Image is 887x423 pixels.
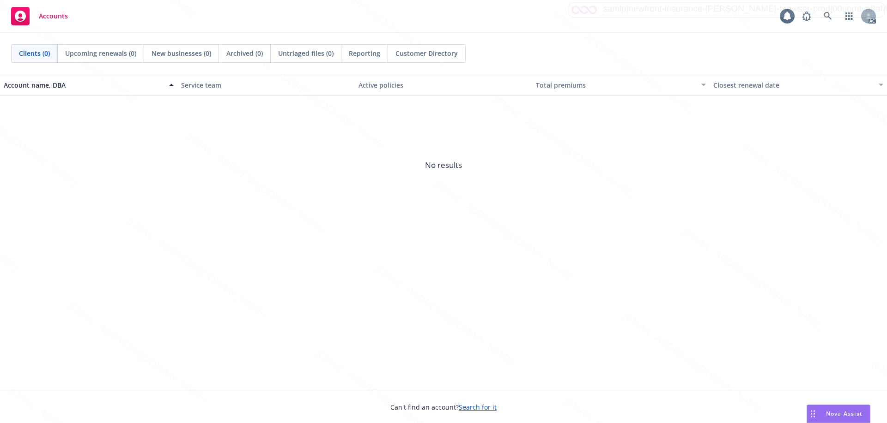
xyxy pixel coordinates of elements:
div: Service team [181,80,351,90]
button: Total premiums [532,74,710,96]
span: Can't find an account? [390,402,497,412]
div: Total premiums [536,80,696,90]
button: Active policies [355,74,532,96]
span: Clients (0) [19,48,50,58]
span: New businesses (0) [152,48,211,58]
span: Archived (0) [226,48,263,58]
span: Nova Assist [826,410,863,417]
a: Switch app [840,7,858,25]
a: Accounts [7,3,72,29]
span: Upcoming renewals (0) [65,48,136,58]
a: Search [819,7,837,25]
span: Accounts [39,12,68,20]
div: Closest renewal date [713,80,873,90]
a: Search for it [459,403,497,411]
div: Account name, DBA [4,80,164,90]
div: Active policies [358,80,529,90]
button: Nova Assist [807,405,870,423]
div: Drag to move [807,405,819,423]
span: Reporting [349,48,380,58]
button: Service team [177,74,355,96]
span: Untriaged files (0) [278,48,334,58]
a: Report a Bug [797,7,816,25]
span: Customer Directory [395,48,458,58]
button: Closest renewal date [710,74,887,96]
